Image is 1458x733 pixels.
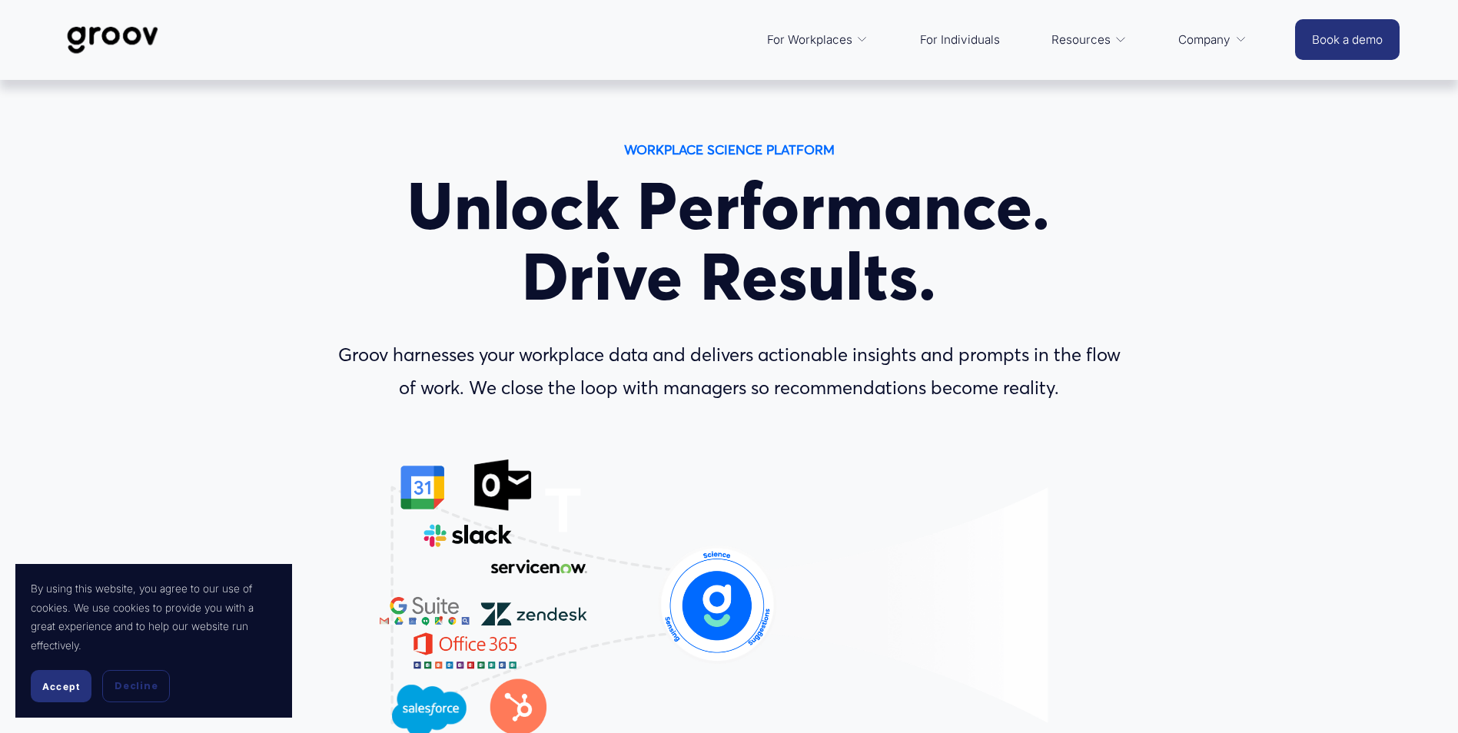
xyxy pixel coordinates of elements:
span: For Workplaces [767,29,852,51]
span: Accept [42,681,80,692]
a: folder dropdown [759,22,876,58]
button: Decline [102,670,170,702]
a: folder dropdown [1044,22,1134,58]
p: Groov harnesses your workplace data and delivers actionable insights and prompts in the flow of w... [327,339,1131,405]
section: Cookie banner [15,564,292,718]
h1: Unlock Performance. Drive Results. [327,171,1131,313]
a: folder dropdown [1171,22,1254,58]
button: Accept [31,670,91,702]
a: For Individuals [912,22,1008,58]
span: Decline [115,679,158,693]
p: By using this website, you agree to our use of cookies. We use cookies to provide you with a grea... [31,579,277,655]
span: Company [1178,29,1230,51]
img: Groov | Workplace Science Platform | Unlock Performance | Drive Results [58,15,167,65]
span: Resources [1051,29,1111,51]
strong: WORKPLACE SCIENCE PLATFORM [624,141,835,158]
a: Book a demo [1295,19,1400,60]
